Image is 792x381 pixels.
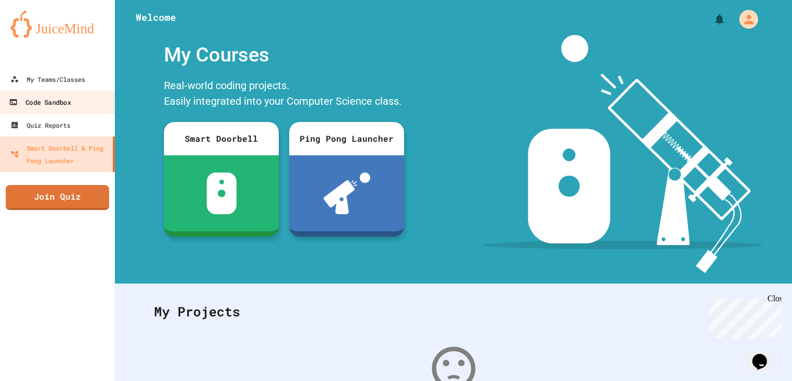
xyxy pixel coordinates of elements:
[164,122,279,155] div: Smart Doorbell
[6,185,109,210] a: Join Quiz
[694,10,728,28] div: My Notifications
[10,10,104,38] img: logo-orange.svg
[705,294,782,338] iframe: chat widget
[10,142,109,167] div: Smart Doorbell & Ping Pong Launcher
[289,122,404,155] div: Ping Pong Launcher
[159,35,409,75] div: My Courses
[748,339,782,371] iframe: chat widget
[4,4,72,66] div: Chat with us now!Close
[483,35,763,273] img: banner-image-my-projects.png
[324,173,370,214] img: ppl-with-ball.png
[159,75,409,114] div: Real-world coding projects. Easily integrated into your Computer Science class.
[9,96,70,109] div: Code Sandbox
[144,291,763,332] div: My Projects
[10,119,70,131] div: Quiz Reports
[10,73,85,85] div: My Teams/Classes
[728,7,761,31] div: My Account
[207,173,237,214] img: sdb-white.svg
